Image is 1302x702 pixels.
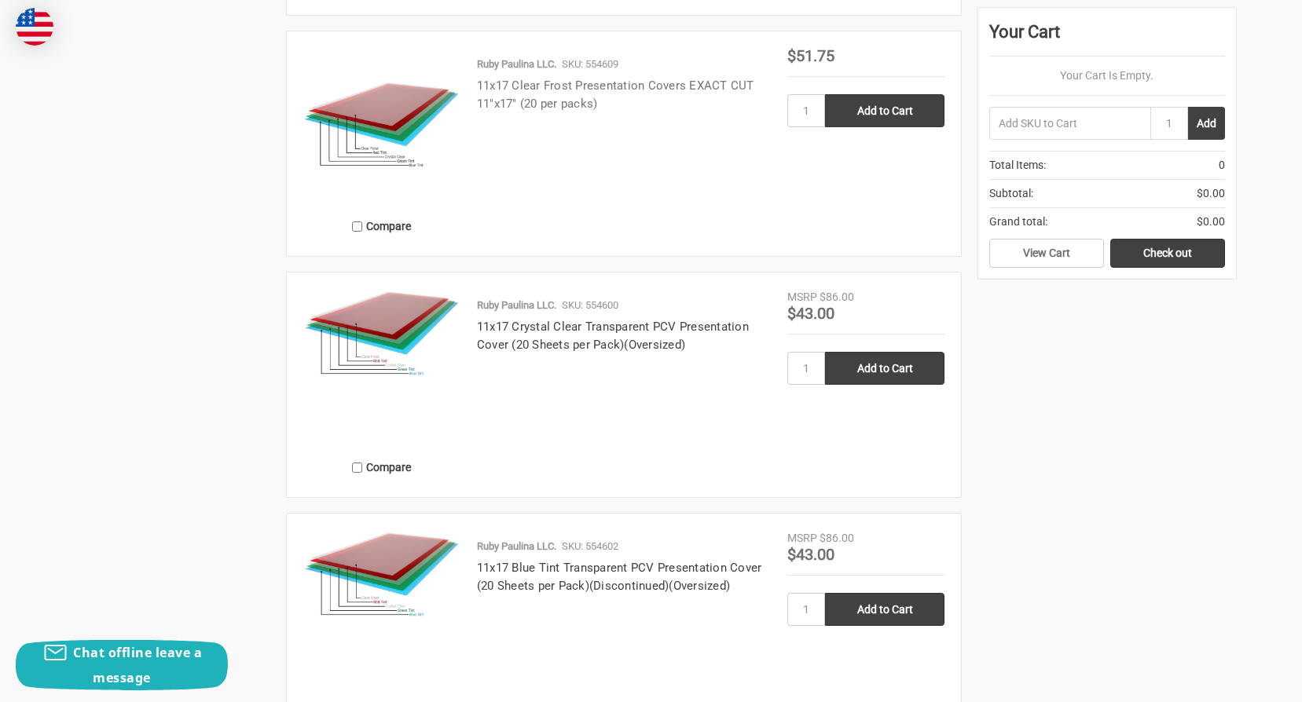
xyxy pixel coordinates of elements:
[477,320,749,352] a: 11x17 Crystal Clear Transparent PCV Presentation Cover (20 Sheets per Pack)(Oversized)
[1219,157,1225,174] span: 0
[562,539,618,554] p: SKU: 554602
[1188,107,1225,140] button: Add
[787,545,834,564] span: $43.00
[820,532,854,544] span: $86.00
[787,530,817,547] div: MSRP
[303,289,460,446] a: 11x17 Crystal Clear Transparent PCV Presentation Cover (20 Sheets per Pack)
[825,352,944,385] input: Add to Cart
[477,561,762,593] a: 11x17 Blue Tint Transparent PCV Presentation Cover (20 Sheets per Pack)(Discontinued)(Oversized)
[303,289,460,382] img: 11x17 Crystal Clear Transparent PCV Presentation Cover (20 Sheets per Pack)
[825,593,944,626] input: Add to Cart
[562,57,618,72] p: SKU: 554609
[73,644,202,686] span: Chat offline leave a message
[303,48,460,205] img: 11x17 Clear Frost Presentation Covers EXACT CUT 11"x17" (20 per packs)
[303,214,460,239] label: Compare
[989,157,1046,174] span: Total Items:
[820,291,854,303] span: $86.00
[303,530,460,687] a: 11x17 Blue Tint Transparent PCV Presentation Cover (20 Sheets per Pack)(Discontinued)
[303,530,460,623] img: 11x17 Blue Tint Transparent PCV Presentation Cover (20 Sheets per Pack)(Discontinued)
[477,298,556,313] p: Ruby Paulina LLC.
[477,79,754,111] a: 11x17 Clear Frost Presentation Covers EXACT CUT 11"x17" (20 per packs)
[989,107,1150,140] input: Add SKU to Cart
[1197,214,1225,230] span: $0.00
[787,289,817,305] div: MSRP
[352,221,362,232] input: Compare
[787,46,834,65] span: $51.75
[989,214,1047,230] span: Grand total:
[825,94,944,127] input: Add to Cart
[989,19,1225,57] div: Your Cart
[16,8,53,46] img: duty and tax information for United States
[477,539,556,554] p: Ruby Paulina LLC.
[1110,239,1225,269] a: Check out
[989,185,1033,202] span: Subtotal:
[303,455,460,481] label: Compare
[16,640,228,690] button: Chat offline leave a message
[562,298,618,313] p: SKU: 554600
[787,304,834,323] span: $43.00
[1197,185,1225,202] span: $0.00
[352,463,362,473] input: Compare
[989,239,1104,269] a: View Cart
[477,57,556,72] p: Ruby Paulina LLC.
[989,68,1225,84] p: Your Cart Is Empty.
